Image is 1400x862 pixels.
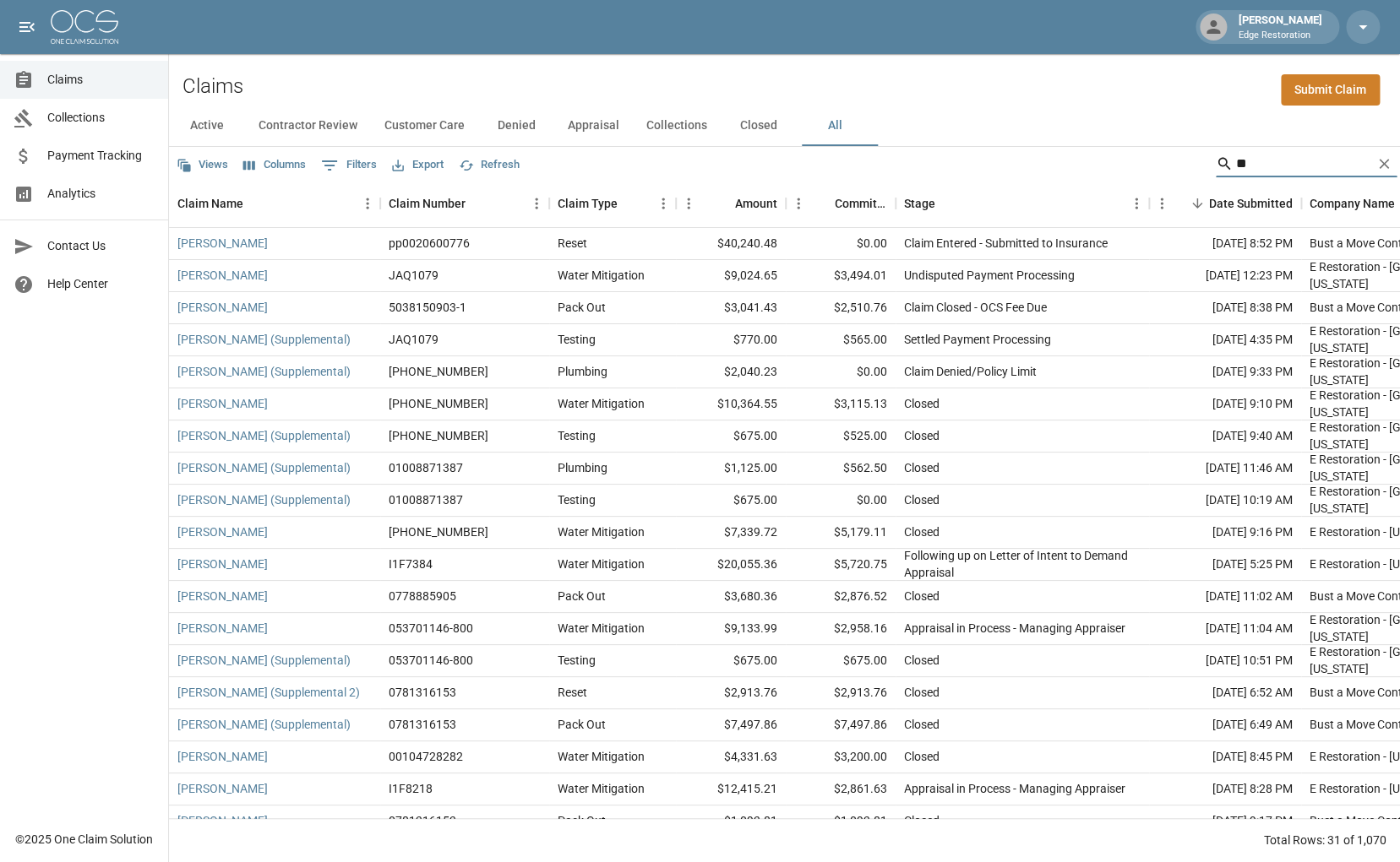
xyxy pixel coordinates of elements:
div: Testing [558,331,596,348]
a: [PERSON_NAME] (Supplemental) [177,427,351,444]
div: [DATE] 9:33 PM [1149,356,1301,388]
div: $3,680.36 [676,581,786,613]
div: Committed Amount [835,180,887,227]
div: Claim Number [380,180,549,227]
a: [PERSON_NAME] (Supplemental) [177,331,351,348]
div: [DATE] 12:23 PM [1149,260,1301,292]
div: $2,913.76 [676,677,786,709]
div: Closed [904,684,940,701]
span: Help Center [47,275,155,293]
div: [DATE] 9:17 PM [1149,805,1301,838]
div: Stage [896,180,1149,227]
div: $0.00 [786,485,896,517]
div: [DATE] 11:46 AM [1149,453,1301,485]
div: $5,720.75 [786,549,896,581]
div: 0781316153 [389,684,456,701]
div: Closed [904,812,940,829]
div: $565.00 [786,324,896,356]
div: pp0020600776 [389,235,470,252]
div: [DATE] 9:16 PM [1149,517,1301,549]
div: Water Mitigation [558,780,645,797]
div: $3,115.13 [786,388,896,420]
div: 053701146-800 [389,652,473,669]
div: Closed [904,491,940,508]
div: $1,125.00 [676,453,786,485]
div: Plumbing [558,363,607,380]
div: $40,240.48 [676,228,786,260]
span: Collections [47,109,155,127]
div: [DATE] 8:38 PM [1149,292,1301,324]
div: [DATE] 11:02 AM [1149,581,1301,613]
button: Refresh [455,152,524,178]
a: [PERSON_NAME] (Supplemental 2) [177,684,360,701]
div: $2,861.63 [786,773,896,805]
div: Water Mitigation [558,395,645,412]
a: [PERSON_NAME] [177,267,268,284]
div: Appraisal in Process - Managing Appraiser [904,780,1125,797]
span: Analytics [47,185,155,203]
div: Amount [735,180,777,227]
div: Closed [904,523,940,540]
div: 300-0351045-2025 [389,427,488,444]
div: Claim Denied/Policy Limit [904,363,1037,380]
button: Menu [355,191,380,216]
div: JAQ1079 [389,331,439,348]
div: $1,093.81 [786,805,896,838]
button: Appraisal [554,106,633,146]
div: $562.50 [786,453,896,485]
div: Amount [676,180,786,227]
button: Active [169,106,245,146]
div: Claim Name [177,180,243,227]
div: $0.00 [786,228,896,260]
button: Sort [1185,192,1209,215]
div: $2,958.16 [786,613,896,645]
div: [DATE] 10:51 PM [1149,645,1301,677]
div: Closed [904,716,940,733]
button: Menu [651,191,676,216]
div: Testing [558,491,596,508]
img: ocs-logo-white-transparent.png [51,10,118,44]
p: Edge Restoration [1239,29,1322,43]
div: Water Mitigation [558,620,645,637]
button: Clear [1371,151,1397,176]
div: Reset [558,684,587,701]
div: 300-0351045-2025 [389,395,488,412]
div: Closed [904,588,940,604]
div: $7,339.72 [676,517,786,549]
div: I1F7384 [389,556,433,572]
div: JAQ1079 [389,267,439,284]
div: Settled Payment Processing [904,331,1051,348]
button: Menu [676,191,701,216]
div: Pack Out [558,812,606,829]
div: Closed [904,459,940,476]
a: [PERSON_NAME] [177,812,268,829]
div: Testing [558,427,596,444]
a: [PERSON_NAME] (Supplemental) [177,716,351,733]
button: Sort [811,192,835,215]
div: [DATE] 4:35 PM [1149,324,1301,356]
div: [DATE] 6:49 AM [1149,709,1301,741]
div: [DATE] 10:19 AM [1149,485,1301,517]
div: Water Mitigation [558,523,645,540]
div: Claim Closed - OCS Fee Due [904,299,1047,316]
div: 053701146-800 [389,620,473,637]
div: $3,200.00 [786,741,896,773]
button: Customer Care [371,106,478,146]
div: [DATE] 8:52 PM [1149,228,1301,260]
a: [PERSON_NAME] (Supplemental) [177,459,351,476]
div: [DATE] 9:10 PM [1149,388,1301,420]
button: Sort [935,192,959,215]
div: Date Submitted [1149,180,1301,227]
div: Pack Out [558,299,606,316]
div: $675.00 [786,645,896,677]
div: Total Rows: 31 of 1,070 [1264,832,1386,848]
div: Water Mitigation [558,267,645,284]
div: $10,364.55 [676,388,786,420]
div: $3,494.01 [786,260,896,292]
button: Menu [524,191,549,216]
div: 0781316153 [389,716,456,733]
span: Payment Tracking [47,147,155,165]
button: Menu [1124,191,1149,216]
div: $9,024.65 [676,260,786,292]
div: Claim Type [558,180,618,227]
